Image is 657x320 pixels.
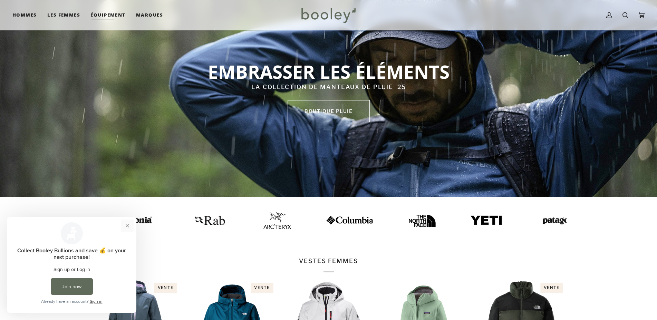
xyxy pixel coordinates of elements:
div: Vente [540,283,563,293]
span: Les femmes [47,12,80,19]
div: Vente [154,283,177,293]
div: Vente [251,283,273,293]
span: Hommes [12,12,37,19]
span: Marques [136,12,163,19]
a: BOUTIQUE pluie [288,100,370,122]
img: Booley [298,5,359,25]
iframe: Loyalty program pop-up with offers and actions [7,217,136,313]
p: EMBRASSER LES ÉLÉMENTS [131,60,527,83]
p: VESTES FEMMES [299,257,358,273]
p: LA COLLECTION DE MANTEAUX DE PLUIE '25 [131,83,527,92]
span: Équipement [90,12,126,19]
